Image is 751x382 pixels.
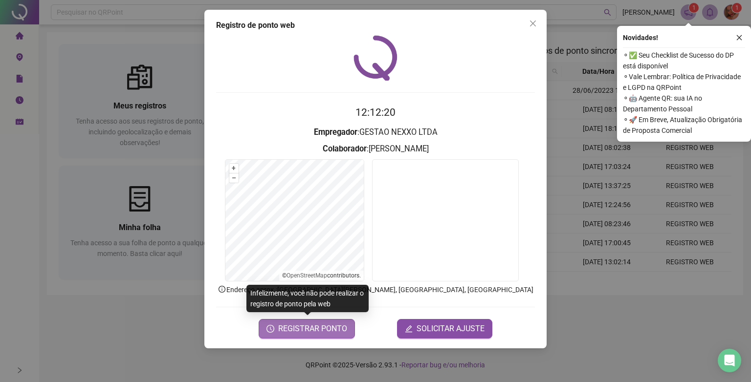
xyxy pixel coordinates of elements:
[314,127,357,137] strong: Empregador
[229,164,239,173] button: +
[623,114,745,136] span: ⚬ 🚀 Em Breve, Atualização Obrigatória de Proposta Comercial
[355,106,396,118] time: 12:12:20
[417,323,485,335] span: SOLICITAR AJUSTE
[287,272,327,279] a: OpenStreetMap
[529,20,537,27] span: close
[718,349,741,372] div: Open Intercom Messenger
[623,71,745,93] span: ⚬ Vale Lembrar: Política de Privacidade e LGPD na QRPoint
[525,16,541,31] button: Close
[266,325,274,333] span: clock-circle
[229,173,239,183] button: –
[282,272,361,279] li: © contributors.
[353,35,398,81] img: QRPoint
[246,285,369,312] div: Infelizmente, você não pode realizar o registro de ponto pela web
[323,144,367,153] strong: Colaborador
[623,93,745,114] span: ⚬ 🤖 Agente QR: sua IA no Departamento Pessoal
[216,143,535,155] h3: : [PERSON_NAME]
[623,32,658,43] span: Novidades !
[216,126,535,139] h3: : GESTAO NEXXO LTDA
[405,325,413,333] span: edit
[736,34,743,41] span: close
[218,285,226,294] span: info-circle
[623,50,745,71] span: ⚬ ✅ Seu Checklist de Sucesso do DP está disponível
[278,323,347,335] span: REGISTRAR PONTO
[259,319,355,339] button: REGISTRAR PONTO
[216,20,535,31] div: Registro de ponto web
[397,319,492,339] button: editSOLICITAR AJUSTE
[216,284,535,295] p: Endereço aprox. : [GEOGRAPHIC_DATA][PERSON_NAME], [GEOGRAPHIC_DATA], [GEOGRAPHIC_DATA]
